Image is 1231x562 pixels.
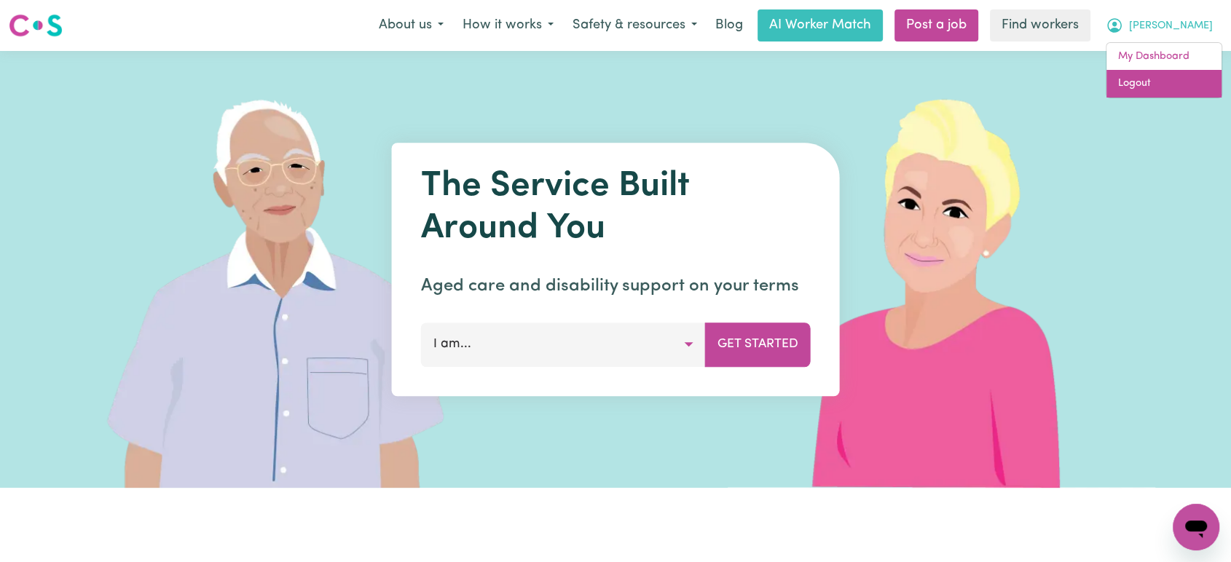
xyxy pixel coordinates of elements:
[758,9,883,41] a: AI Worker Match
[9,9,63,42] a: Careseekers logo
[563,10,707,41] button: Safety & resources
[894,9,978,41] a: Post a job
[705,322,811,366] button: Get Started
[1173,504,1219,550] iframe: Button to launch messaging window
[453,10,563,41] button: How it works
[421,273,811,299] p: Aged care and disability support on your terms
[990,9,1090,41] a: Find workers
[369,10,453,41] button: About us
[1106,70,1222,98] a: Logout
[9,12,63,39] img: Careseekers logo
[1129,18,1213,34] span: [PERSON_NAME]
[421,166,811,250] h1: The Service Built Around You
[421,322,706,366] button: I am...
[1096,10,1222,41] button: My Account
[1106,43,1222,71] a: My Dashboard
[1106,42,1222,98] div: My Account
[707,9,752,41] a: Blog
